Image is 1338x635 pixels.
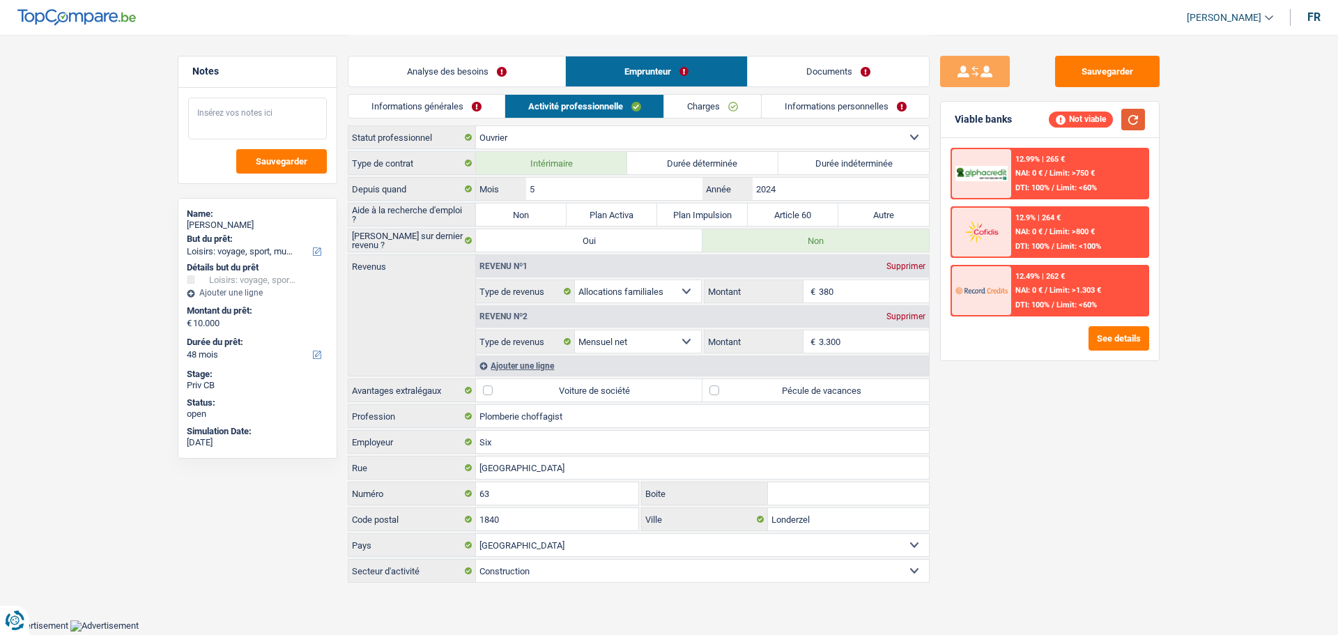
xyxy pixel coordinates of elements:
[664,95,761,118] a: Charges
[657,204,748,226] label: Plan Impulsion
[348,379,476,401] label: Avantages extralégaux
[17,9,136,26] img: TopCompare Logo
[256,157,307,166] span: Sauvegarder
[476,229,702,252] label: Oui
[1056,300,1097,309] span: Limit: <60%
[187,337,325,348] label: Durée du prêt:
[187,220,328,231] div: [PERSON_NAME]
[348,405,476,427] label: Profession
[702,229,929,252] label: Non
[187,380,328,391] div: Priv CB
[1056,242,1101,251] span: Limit: <100%
[476,355,929,376] div: Ajouter une ligne
[1049,169,1095,178] span: Limit: >750 €
[476,262,531,270] div: Revenu nº1
[348,457,476,479] label: Rue
[236,149,327,174] button: Sauvegarder
[187,408,328,420] div: open
[1187,12,1261,24] span: [PERSON_NAME]
[955,219,1007,245] img: Cofidis
[348,508,476,530] label: Code postal
[748,204,838,226] label: Article 60
[187,288,328,298] div: Ajouter une ligne
[348,178,476,200] label: Depuis quand
[778,152,930,174] label: Durée indéterminée
[348,126,476,148] label: Statut professionnel
[187,262,328,273] div: Détails but du prêt
[476,330,575,353] label: Type de revenus
[187,397,328,408] div: Status:
[1056,183,1097,192] span: Limit: <60%
[348,204,476,226] label: Aide à la recherche d'emploi ?
[1049,227,1095,236] span: Limit: >800 €
[1015,169,1043,178] span: NAI: 0 €
[1045,286,1047,295] span: /
[1015,183,1049,192] span: DTI: 100%
[955,114,1012,125] div: Viable banks
[476,312,531,321] div: Revenu nº2
[566,56,747,86] a: Emprunteur
[1015,286,1043,295] span: NAI: 0 €
[1089,326,1149,351] button: See details
[505,95,664,118] a: Activité professionnelle
[1052,242,1054,251] span: /
[1015,242,1049,251] span: DTI: 100%
[526,178,702,200] input: MM
[702,178,752,200] label: Année
[1045,169,1047,178] span: /
[476,152,627,174] label: Intérimaire
[348,534,476,556] label: Pays
[348,560,476,582] label: Secteur d'activité
[348,229,476,252] label: [PERSON_NAME] sur dernier revenu ?
[883,312,929,321] div: Supprimer
[187,234,325,245] label: But du prêt:
[187,208,328,220] div: Name:
[187,426,328,437] div: Simulation Date:
[187,318,192,329] span: €
[803,280,819,303] span: €
[1015,272,1065,281] div: 12.49% | 262 €
[705,330,803,353] label: Montant
[1015,213,1061,222] div: 12.9% | 264 €
[187,437,328,448] div: [DATE]
[567,204,657,226] label: Plan Activa
[1052,183,1054,192] span: /
[1176,6,1273,29] a: [PERSON_NAME]
[348,152,476,174] label: Type de contrat
[702,379,929,401] label: Pécule de vacances
[642,508,769,530] label: Ville
[1015,300,1049,309] span: DTI: 100%
[476,379,702,401] label: Voiture de société
[1015,227,1043,236] span: NAI: 0 €
[955,166,1007,182] img: AlphaCredit
[1049,112,1113,127] div: Not viable
[476,178,525,200] label: Mois
[838,204,929,226] label: Autre
[1307,10,1321,24] div: fr
[1045,227,1047,236] span: /
[642,482,769,505] label: Boite
[762,95,930,118] a: Informations personnelles
[348,431,476,453] label: Employeur
[1015,155,1065,164] div: 12.99% | 265 €
[70,620,139,632] img: Advertisement
[1055,56,1160,87] button: Sauvegarder
[476,204,567,226] label: Non
[1049,286,1101,295] span: Limit: >1.303 €
[476,280,575,303] label: Type de revenus
[753,178,929,200] input: AAAA
[348,56,565,86] a: Analyse des besoins
[348,95,505,118] a: Informations générales
[187,369,328,380] div: Stage:
[348,255,475,271] label: Revenus
[705,280,803,303] label: Montant
[348,482,476,505] label: Numéro
[883,262,929,270] div: Supprimer
[187,305,325,316] label: Montant du prêt:
[192,66,323,77] h5: Notes
[748,56,929,86] a: Documents
[627,152,778,174] label: Durée déterminée
[955,277,1007,303] img: Record Credits
[1052,300,1054,309] span: /
[803,330,819,353] span: €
